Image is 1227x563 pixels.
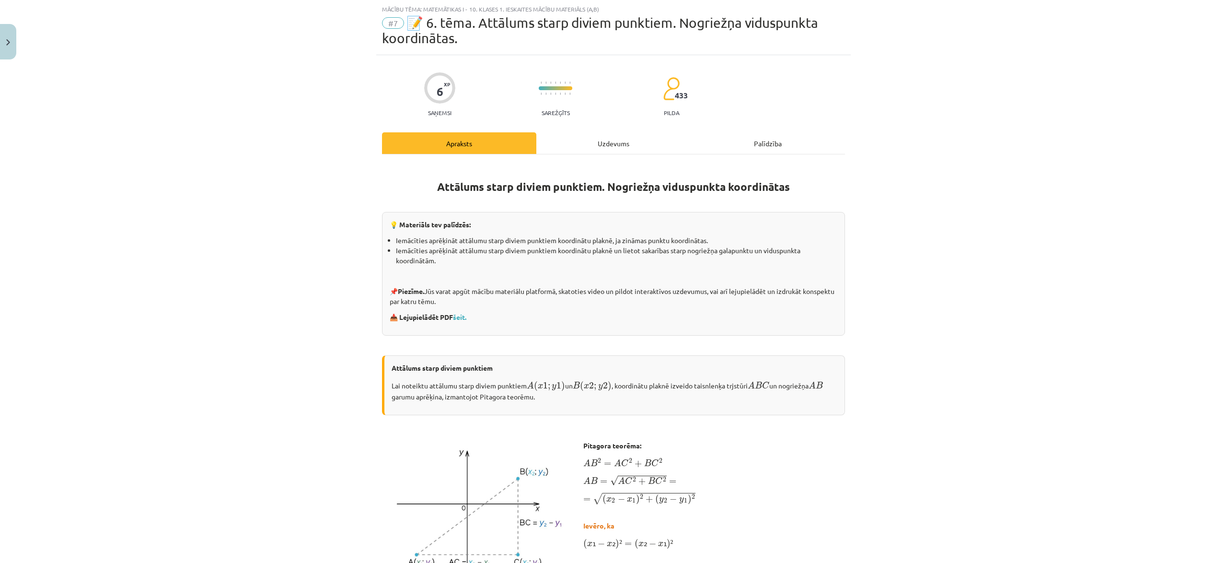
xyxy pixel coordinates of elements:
span: ² [671,543,673,546]
div: Uzdevums [536,132,691,154]
span: ( [655,494,659,504]
strong: Ievēro, ka [583,521,614,530]
span: ) [608,381,612,391]
span: √ [593,493,602,504]
span: 2 [629,458,632,463]
strong: 💡 Materiāls tev palīdzēs: [390,220,471,229]
span: = [669,480,676,484]
span: C [621,459,628,467]
span: x [607,542,612,547]
span: 1 [543,382,548,389]
span: ₁ [592,543,596,546]
span: 2 [692,494,695,499]
li: Iemācīties aprēķināt attālumu starp diviem punktiem koordinātu plaknē, ja zināmas punktu koordinā... [396,235,837,246]
span: ) [667,539,671,549]
li: Iemācīties aprēķināt attālumu starp diviem punktiem koordinātu plaknē un lietot sakarības starp n... [396,246,837,266]
img: icon-short-line-57e1e144782c952c97e751825c79c345078a6d821885a25fce030b3d8c18986b.svg [560,82,561,84]
span: 2 [603,382,608,389]
span: x [638,542,644,547]
span: ( [602,494,606,504]
span: ( [580,381,584,391]
span: 1 [632,498,636,503]
div: Palīdzība [691,132,845,154]
span: y [659,497,664,503]
span: x [587,542,592,547]
span: = [625,542,632,546]
img: icon-short-line-57e1e144782c952c97e751825c79c345078a6d821885a25fce030b3d8c18986b.svg [550,93,551,95]
span: A [618,477,625,484]
span: A [748,381,755,388]
div: Mācību tēma: Matemātikas i - 10. klases 1. ieskaites mācību materiāls (a,b) [382,6,845,12]
span: ) [561,381,565,391]
span: x [538,384,543,389]
img: icon-short-line-57e1e144782c952c97e751825c79c345078a6d821885a25fce030b3d8c18986b.svg [560,93,561,95]
span: ( [583,539,587,549]
a: šeit. [453,313,466,321]
span: ₁ [663,543,667,546]
span: = [604,462,611,466]
span: − [598,540,605,547]
span: + [646,495,653,502]
img: students-c634bb4e5e11cddfef0936a35e636f08e4e9abd3cc4e673bd6f9a4125e45ecb1.svg [663,77,680,101]
span: A [527,381,534,388]
span: √ [610,476,618,486]
strong: Attālums starp diviem punktiem [392,364,493,372]
span: B [816,382,823,388]
img: icon-close-lesson-0947bae3869378f0d4975bcd49f059093ad1ed9edebbc8119c70593378902aed.svg [6,39,10,46]
img: icon-short-line-57e1e144782c952c97e751825c79c345078a6d821885a25fce030b3d8c18986b.svg [565,82,566,84]
span: A [583,459,590,466]
strong: Attālums starp diviem punktiem. Nogriežņa viduspunkta koordinātas [437,180,790,194]
span: B [648,477,655,484]
span: ₂ [644,543,647,546]
span: ; [548,384,550,390]
img: icon-short-line-57e1e144782c952c97e751825c79c345078a6d821885a25fce030b3d8c18986b.svg [541,93,542,95]
span: 2 [659,458,662,463]
img: icon-short-line-57e1e144782c952c97e751825c79c345078a6d821885a25fce030b3d8c18986b.svg [541,82,542,84]
img: icon-short-line-57e1e144782c952c97e751825c79c345078a6d821885a25fce030b3d8c18986b.svg [569,82,570,84]
img: icon-short-line-57e1e144782c952c97e751825c79c345078a6d821885a25fce030b3d8c18986b.svg [545,93,546,95]
p: 📌 Jūs varat apgūt mācību materiālu platformā, skatoties video un pildot interaktīvos uzdevumus, v... [390,286,837,306]
p: Saņemsi [424,109,455,116]
span: 1 [684,498,687,503]
span: − [618,495,625,502]
span: + [635,460,642,467]
span: C [625,477,632,484]
span: XP [444,82,450,87]
img: icon-short-line-57e1e144782c952c97e751825c79c345078a6d821885a25fce030b3d8c18986b.svg [555,93,556,95]
span: ( [635,539,638,549]
span: y [679,497,684,503]
img: icon-short-line-57e1e144782c952c97e751825c79c345078a6d821885a25fce030b3d8c18986b.svg [565,93,566,95]
span: 2 [633,477,636,482]
span: + [638,478,646,485]
p: Sarežģīts [542,109,570,116]
span: 1 [556,382,561,389]
span: ) [636,494,640,504]
span: x [584,384,589,389]
strong: Piezīme. [398,287,424,295]
span: C [651,459,659,467]
span: B [590,459,598,466]
span: B [644,459,651,466]
p: pilda [664,109,679,116]
span: ; [594,384,596,390]
span: ₂ [612,543,615,546]
strong: 📥 Lejupielādēt PDF [390,313,468,321]
span: − [649,540,656,547]
span: − [670,495,677,502]
span: ) [688,494,692,504]
span: y [552,384,556,390]
span: B [590,477,598,484]
span: A [809,381,816,388]
span: 2 [598,458,601,463]
span: 433 [675,91,688,100]
span: y [598,384,603,390]
span: x [627,497,632,502]
span: x [606,497,612,502]
span: C [762,382,769,389]
p: Lai noteiktu attālumu starp diviem punktiem un , koordinātu plaknē izveido taisnlenķa trjstūri un... [392,379,837,402]
img: icon-short-line-57e1e144782c952c97e751825c79c345078a6d821885a25fce030b3d8c18986b.svg [555,82,556,84]
span: A [583,477,590,484]
span: 2 [612,498,615,503]
span: 2 [663,477,666,482]
span: C [655,477,662,484]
